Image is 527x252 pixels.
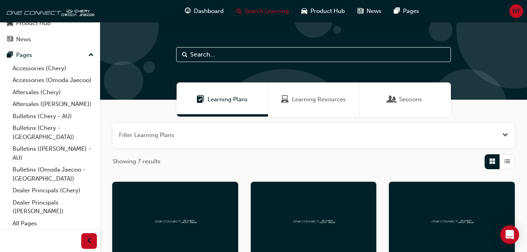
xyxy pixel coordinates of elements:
span: car-icon [301,6,307,16]
span: pages-icon [7,52,13,59]
a: pages-iconPages [388,3,425,19]
div: Open Intercom Messenger [500,225,519,244]
a: Bulletins (Chery - AU) [9,110,97,122]
span: WF [512,7,521,16]
img: oneconnect [430,217,474,224]
a: car-iconProduct Hub [295,3,351,19]
a: SessionsSessions [359,82,451,117]
a: search-iconSearch Learning [230,3,295,19]
span: news-icon [357,6,363,16]
span: search-icon [236,6,242,16]
span: Learning Plans [197,95,204,104]
span: Grid [489,157,495,166]
div: Product Hub [16,19,51,28]
img: oneconnect [4,3,94,19]
a: Bulletins ([PERSON_NAME] - AU) [9,143,97,164]
a: Learning ResourcesLearning Resources [268,82,359,117]
a: Bulletins (Omoda Jaecoo - [GEOGRAPHIC_DATA]) [9,164,97,184]
button: Pages [3,48,97,62]
a: Bulletins (Chery - [GEOGRAPHIC_DATA]) [9,122,97,143]
span: Learning Resources [281,95,289,104]
span: Learning Plans [208,95,248,104]
a: Dealer Principals ([PERSON_NAME]) [9,197,97,217]
a: Aftersales (Chery) [9,86,97,99]
span: Dashboard [194,7,224,16]
input: Search... [176,47,451,62]
img: oneconnect [153,217,197,224]
span: List [504,157,510,166]
button: Open the filter [502,131,508,140]
a: guage-iconDashboard [179,3,230,19]
span: Search [182,50,188,59]
span: news-icon [7,36,13,43]
span: prev-icon [86,236,92,246]
button: WF [509,4,523,18]
span: car-icon [7,20,13,27]
span: up-icon [88,50,94,60]
span: Learning Resources [292,95,346,104]
a: Dealer Principals (Chery) [9,184,97,197]
span: News [367,7,381,16]
span: pages-icon [394,6,400,16]
span: Search Learning [245,7,289,16]
a: Product Hub [3,16,97,31]
a: news-iconNews [351,3,388,19]
span: Product Hub [310,7,345,16]
a: Aftersales ([PERSON_NAME]) [9,98,97,110]
div: Pages [16,51,32,60]
span: Sessions [399,95,422,104]
img: oneconnect [292,217,335,224]
div: News [16,35,31,44]
a: Learning PlansLearning Plans [177,82,268,117]
span: guage-icon [185,6,191,16]
span: Pages [403,7,419,16]
a: Accessories (Chery) [9,62,97,75]
span: Showing 7 results [113,157,160,166]
a: Accessories (Omoda Jaecoo) [9,74,97,86]
span: Sessions [388,95,396,104]
a: All Pages [9,217,97,230]
a: News [3,32,97,47]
